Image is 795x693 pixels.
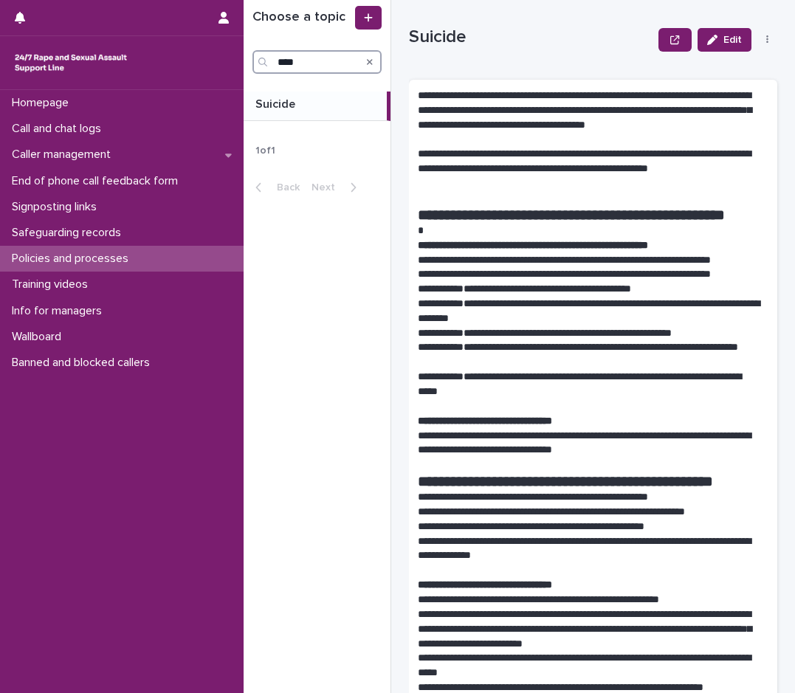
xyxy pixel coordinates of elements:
p: Call and chat logs [6,122,113,136]
p: 1 of 1 [244,133,287,169]
span: Next [312,182,344,193]
p: Wallboard [6,330,73,344]
p: Safeguarding records [6,226,133,240]
input: Search [252,50,382,74]
p: Signposting links [6,200,109,214]
p: Banned and blocked callers [6,356,162,370]
button: Next [306,181,368,194]
img: rhQMoQhaT3yELyF149Cw [12,48,130,77]
p: Suicide [255,94,298,111]
p: Homepage [6,96,80,110]
p: Suicide [409,27,653,48]
p: Training videos [6,277,100,292]
p: Policies and processes [6,252,140,266]
h1: Choose a topic [252,10,352,26]
button: Back [244,181,306,194]
button: Edit [698,28,751,52]
p: Caller management [6,148,123,162]
p: End of phone call feedback form [6,174,190,188]
span: Edit [723,35,742,45]
a: SuicideSuicide [244,92,390,121]
p: Info for managers [6,304,114,318]
span: Back [268,182,300,193]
